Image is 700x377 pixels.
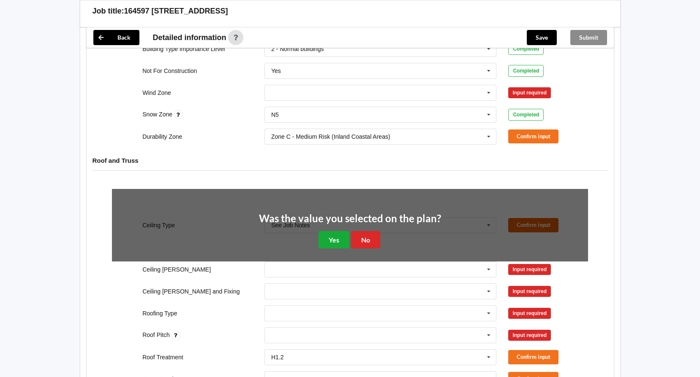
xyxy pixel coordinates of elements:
[153,34,226,41] span: Detailed information
[508,330,551,341] div: Input required
[142,288,240,295] label: Ceiling [PERSON_NAME] and Fixing
[93,30,139,45] button: Back
[508,264,551,275] div: Input required
[142,67,197,74] label: Not For Construction
[142,133,182,140] label: Durability Zone
[508,129,558,143] button: Confirm input
[271,354,284,360] div: H1.2
[508,308,551,319] div: Input required
[508,87,551,98] div: Input required
[93,6,124,16] h3: Job title:
[142,111,174,118] label: Snow Zone
[271,134,390,140] div: Zone C - Medium Risk (Inland Coastal Areas)
[271,112,279,118] div: N5
[508,286,551,297] div: Input required
[142,89,171,96] label: Wind Zone
[259,212,441,225] h2: Was the value you selected on the plan?
[124,6,228,16] h3: 164597 [STREET_ADDRESS]
[142,331,171,338] label: Roof Pitch
[508,109,544,121] div: Completed
[527,30,557,45] button: Save
[271,68,281,74] div: Yes
[271,46,324,52] div: 2 - Normal buildings
[508,350,558,364] button: Confirm input
[142,310,177,317] label: Roofing Type
[351,231,380,248] button: No
[142,46,225,52] label: Building Type Importance Level
[142,266,211,273] label: Ceiling [PERSON_NAME]
[508,65,544,77] div: Completed
[508,43,544,55] div: Completed
[319,231,349,248] button: Yes
[93,156,608,164] h4: Roof and Truss
[142,354,183,361] label: Roof Treatment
